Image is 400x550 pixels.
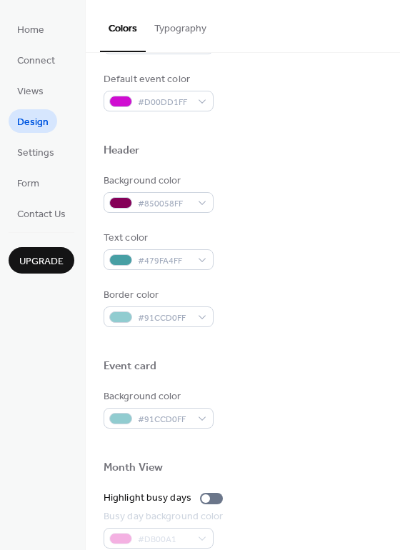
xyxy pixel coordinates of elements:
[19,254,64,269] span: Upgrade
[9,171,48,194] a: Form
[9,247,74,274] button: Upgrade
[17,115,49,130] span: Design
[138,254,191,269] span: #479FA4FF
[138,311,191,326] span: #91CCD0FF
[9,109,57,133] a: Design
[17,54,55,69] span: Connect
[104,231,211,246] div: Text color
[104,509,224,524] div: Busy day background color
[104,288,211,303] div: Border color
[9,79,52,102] a: Views
[104,389,211,404] div: Background color
[17,207,66,222] span: Contact Us
[9,17,53,41] a: Home
[138,95,191,110] span: #D00DD1FF
[104,174,211,189] div: Background color
[138,38,191,53] span: #F0C2F1FF
[104,491,191,506] div: Highlight busy days
[17,146,54,161] span: Settings
[104,359,156,374] div: Event card
[138,196,191,211] span: #850058FF
[17,176,39,191] span: Form
[104,461,163,476] div: Month View
[104,72,211,87] div: Default event color
[17,23,44,38] span: Home
[17,84,44,99] span: Views
[9,48,64,71] a: Connect
[104,144,140,159] div: Header
[9,201,74,225] a: Contact Us
[9,140,63,164] a: Settings
[138,412,191,427] span: #91CCD0FF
